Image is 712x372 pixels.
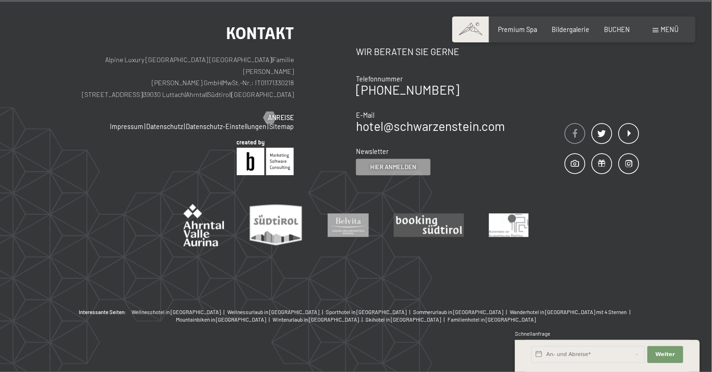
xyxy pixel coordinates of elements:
span: | [222,309,227,315]
a: Familienhotel in [GEOGRAPHIC_DATA] [448,316,536,323]
span: | [185,90,186,98]
a: Datenschutz-Einstellungen [186,122,266,130]
span: Skihotel in [GEOGRAPHIC_DATA] [366,316,441,323]
a: Datenschutz [146,122,183,130]
span: | [628,309,633,315]
span: Familienhotel in [GEOGRAPHIC_DATA] [448,316,536,323]
a: BUCHEN [604,25,630,33]
a: Skihotel in [GEOGRAPHIC_DATA] | [366,316,448,323]
span: Newsletter [356,147,389,155]
span: Wellnesshotel in [GEOGRAPHIC_DATA] [132,309,221,315]
a: Sporthotel in [GEOGRAPHIC_DATA] | [326,308,413,316]
a: Premium Spa [498,25,537,33]
span: | [207,90,207,98]
span: Schnellanfrage [515,331,550,337]
a: Sommerurlaub in [GEOGRAPHIC_DATA] | [413,308,510,316]
a: Wanderhotel in [GEOGRAPHIC_DATA] mit 4 Sternen | [510,308,633,316]
span: Sommerurlaub in [GEOGRAPHIC_DATA] [413,309,503,315]
span: Kontakt [226,24,294,43]
span: | [320,309,326,315]
span: | [360,316,366,323]
span: Menü [661,25,679,33]
a: Sitemap [269,122,294,130]
span: Wir beraten Sie gerne [356,46,459,57]
span: | [184,122,185,130]
span: | [144,122,145,130]
a: Impressum [110,122,143,130]
span: Winterurlaub in [GEOGRAPHIC_DATA] [273,316,359,323]
a: Winterurlaub in [GEOGRAPHIC_DATA] | [273,316,366,323]
span: | [272,56,273,64]
span: | [407,309,413,315]
span: | [504,309,510,315]
span: | [442,316,448,323]
span: Mountainbiken in [GEOGRAPHIC_DATA] [176,316,266,323]
span: Hier anmelden [370,162,416,171]
a: Bildergalerie [552,25,589,33]
span: Wanderhotel in [GEOGRAPHIC_DATA] mit 4 Sternen [510,309,627,315]
span: Weiter [655,351,675,358]
span: | [231,90,232,98]
span: Telefonnummer [356,75,403,83]
span: E-Mail [356,111,374,119]
span: | [267,122,268,130]
span: | [142,90,143,98]
a: Wellnesshotel in [GEOGRAPHIC_DATA] | [132,308,227,316]
span: | [267,316,273,323]
a: Mountainbiken in [GEOGRAPHIC_DATA] | [176,316,273,323]
span: Wellnessurlaub in [GEOGRAPHIC_DATA] [227,309,319,315]
button: Weiter [647,346,683,363]
p: Alpine Luxury [GEOGRAPHIC_DATA] [GEOGRAPHIC_DATA] Familie [PERSON_NAME] [PERSON_NAME] GmbH MwSt.-... [73,54,294,101]
span: Sporthotel in [GEOGRAPHIC_DATA] [326,309,406,315]
a: hotel@schwarzenstein.com [356,119,505,133]
img: Brandnamic GmbH | Leading Hospitality Solutions [237,140,294,175]
a: Wellnessurlaub in [GEOGRAPHIC_DATA] | [227,308,326,316]
b: Interessante Seiten: [79,308,126,316]
a: Anreise [264,113,294,122]
a: [PHONE_NUMBER] [356,82,459,97]
span: Anreise [268,113,294,122]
